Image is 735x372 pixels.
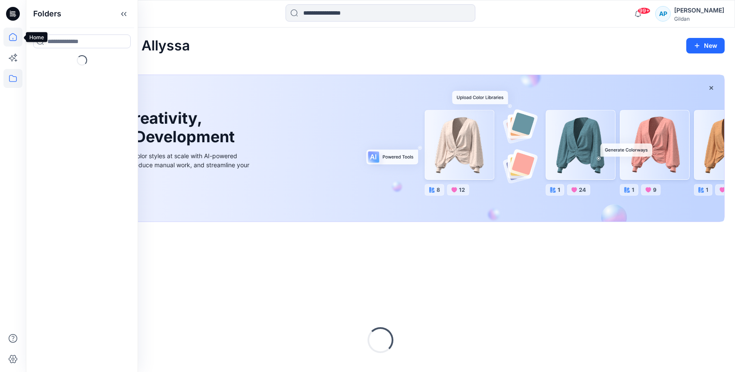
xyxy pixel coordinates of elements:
[655,6,671,22] div: AP
[674,16,724,22] div: Gildan
[57,151,251,178] div: Explore ideas faster and recolor styles at scale with AI-powered tools that boost creativity, red...
[57,109,239,146] h1: Unleash Creativity, Speed Up Development
[686,38,725,53] button: New
[638,7,650,14] span: 99+
[57,189,251,206] a: Discover more
[674,5,724,16] div: [PERSON_NAME]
